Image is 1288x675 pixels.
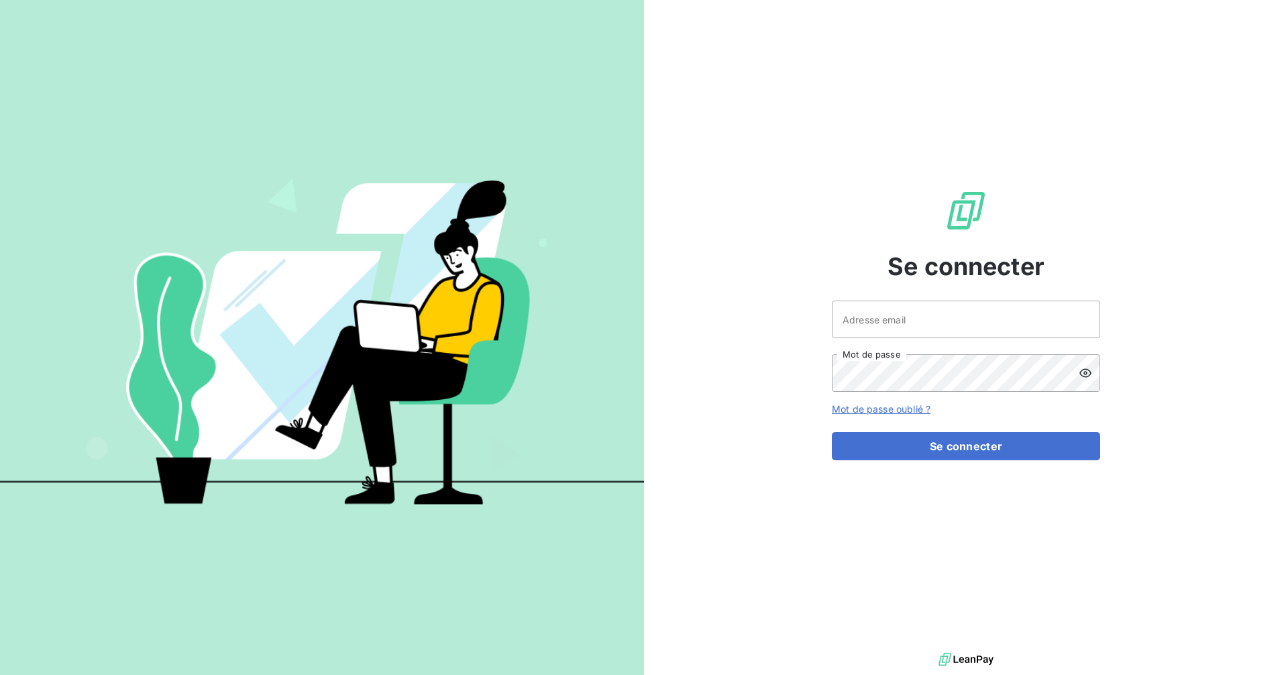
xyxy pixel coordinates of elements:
img: Logo LeanPay [945,189,987,232]
span: Se connecter [888,248,1044,284]
input: placeholder [832,301,1100,338]
a: Mot de passe oublié ? [832,403,930,415]
button: Se connecter [832,432,1100,460]
img: logo [938,650,994,670]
